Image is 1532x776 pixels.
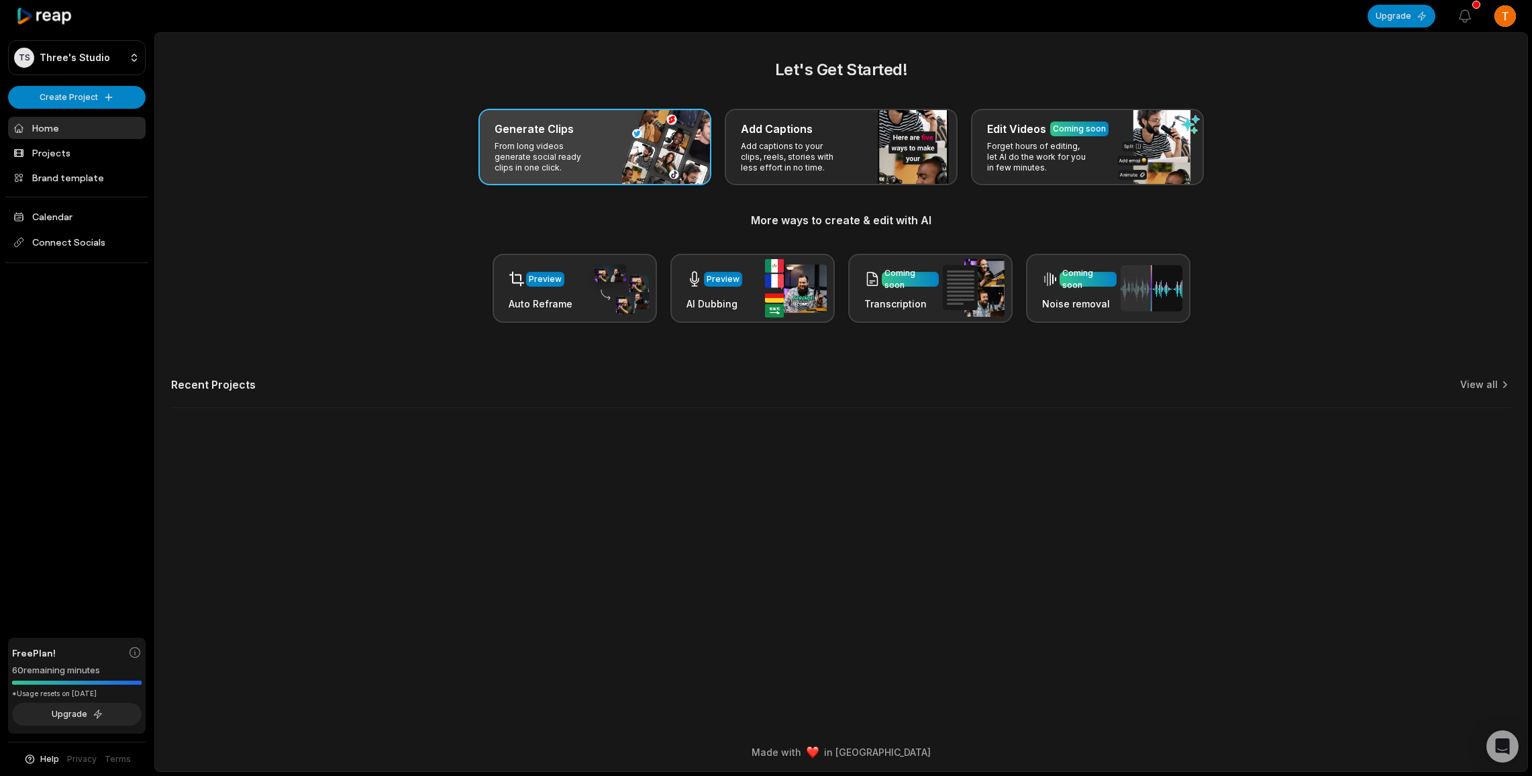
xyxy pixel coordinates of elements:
div: 60 remaining minutes [12,664,142,677]
h3: Transcription [864,297,939,311]
h3: Edit Videos [987,121,1046,137]
a: Privacy [67,753,97,765]
img: transcription.png [943,259,1005,317]
a: Terms [105,753,131,765]
img: ai_dubbing.png [765,259,827,318]
div: Coming soon [1053,123,1106,135]
div: Preview [529,273,562,285]
a: Projects [8,142,146,164]
a: Home [8,117,146,139]
h3: Noise removal [1042,297,1117,311]
div: Open Intercom Messenger [1486,730,1519,763]
div: Preview [707,273,739,285]
button: Help [23,753,59,765]
a: Calendar [8,205,146,228]
a: Brand template [8,166,146,189]
div: Coming soon [1062,267,1114,291]
div: TS [14,48,34,68]
a: View all [1460,378,1498,391]
div: Made with in [GEOGRAPHIC_DATA] [167,745,1515,759]
span: Free Plan! [12,646,56,660]
div: *Usage resets on [DATE] [12,689,142,699]
h3: Add Captions [741,121,813,137]
span: Help [40,753,59,765]
p: Three's Studio [40,52,110,64]
p: Forget hours of editing, let AI do the work for you in few minutes. [987,141,1091,173]
button: Create Project [8,86,146,109]
button: Upgrade [12,703,142,726]
button: Upgrade [1368,5,1435,28]
h3: Auto Reframe [509,297,572,311]
h2: Recent Projects [171,378,256,391]
h2: Let's Get Started! [171,58,1511,82]
img: auto_reframe.png [587,262,649,315]
h3: AI Dubbing [686,297,742,311]
p: Add captions to your clips, reels, stories with less effort in no time. [741,141,845,173]
img: heart emoji [807,746,819,759]
h3: More ways to create & edit with AI [171,212,1511,228]
img: noise_removal.png [1121,265,1182,311]
div: Coming soon [884,267,936,291]
p: From long videos generate social ready clips in one click. [495,141,599,173]
h3: Generate Clips [495,121,574,137]
span: Connect Socials [8,230,146,254]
